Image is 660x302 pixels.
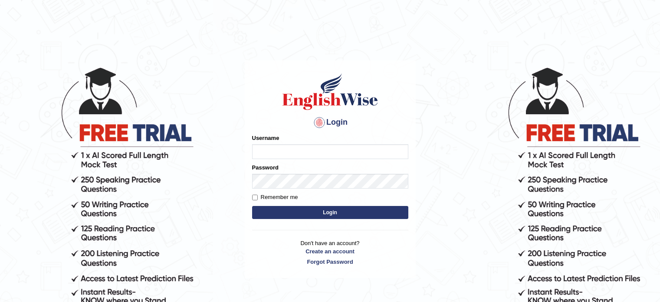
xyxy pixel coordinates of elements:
h4: Login [252,116,408,129]
label: Username [252,134,279,142]
label: Remember me [252,193,298,202]
label: Password [252,163,279,172]
a: Create an account [252,247,408,256]
input: Remember me [252,195,258,200]
button: Login [252,206,408,219]
p: Don't have an account? [252,239,408,266]
img: Logo of English Wise sign in for intelligent practice with AI [281,72,380,111]
a: Forgot Password [252,258,408,266]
